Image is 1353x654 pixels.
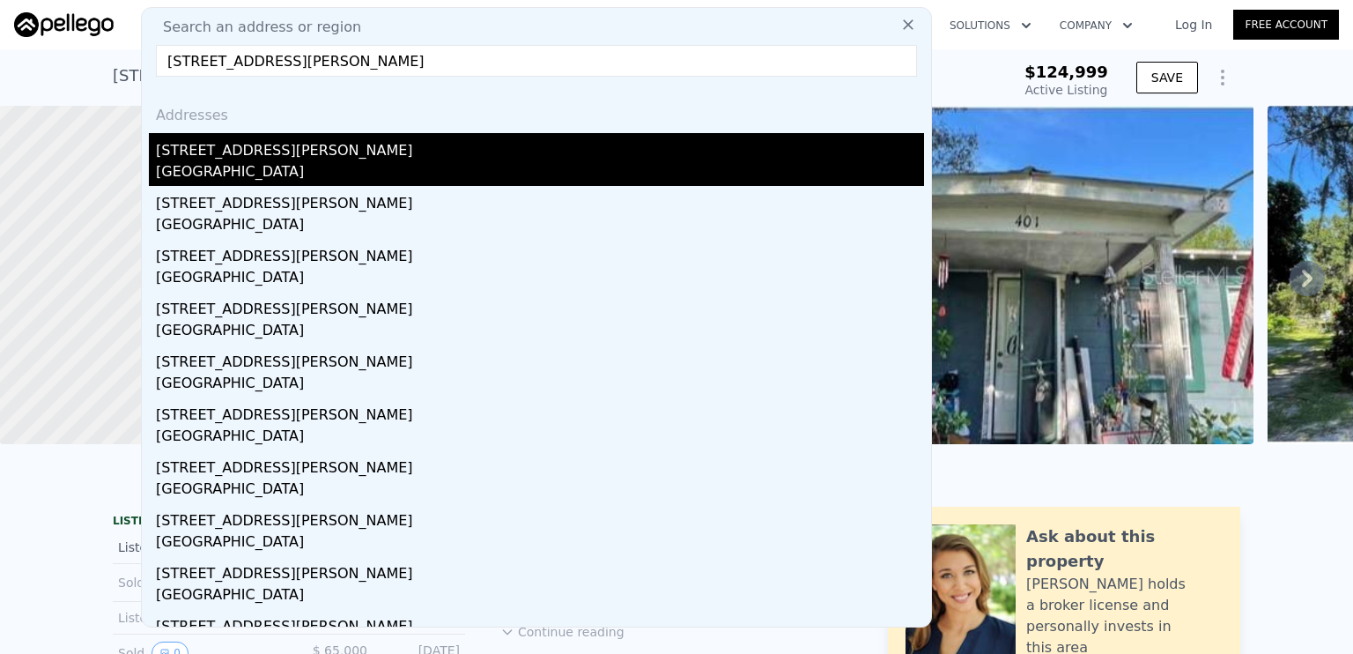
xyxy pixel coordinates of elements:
div: [GEOGRAPHIC_DATA] [156,373,924,398]
div: [STREET_ADDRESS][PERSON_NAME] [156,556,924,584]
img: Sale: 167221965 Parcel: 31255343 [806,106,1253,444]
div: [STREET_ADDRESS][PERSON_NAME] [156,609,924,637]
div: [GEOGRAPHIC_DATA] [156,584,924,609]
div: [STREET_ADDRESS][PERSON_NAME] [156,450,924,479]
span: Active Listing [1025,83,1108,97]
div: [STREET_ADDRESS][DEMOGRAPHIC_DATA] , [GEOGRAPHIC_DATA][PERSON_NAME] , FL 33841 [113,63,842,88]
button: Solutions [935,10,1046,41]
button: Show Options [1205,60,1240,95]
div: [STREET_ADDRESS][PERSON_NAME] [156,186,924,214]
button: Continue reading [500,623,625,641]
input: Enter an address, city, region, neighborhood or zip code [156,45,917,77]
a: Log In [1154,16,1233,33]
div: [STREET_ADDRESS][PERSON_NAME] [156,345,924,373]
a: Free Account [1233,10,1339,40]
div: [GEOGRAPHIC_DATA] [156,426,924,450]
div: Listed [118,539,275,556]
div: [STREET_ADDRESS][PERSON_NAME] [156,503,924,531]
div: LISTING & SALE HISTORY [113,514,465,531]
div: [STREET_ADDRESS][PERSON_NAME] [156,398,924,426]
div: [GEOGRAPHIC_DATA] [156,320,924,345]
span: $124,999 [1024,63,1108,81]
div: [GEOGRAPHIC_DATA] [156,531,924,556]
div: [GEOGRAPHIC_DATA] [156,161,924,186]
div: Ask about this property [1026,524,1223,574]
div: Sold [118,571,275,594]
div: [STREET_ADDRESS][PERSON_NAME] [156,292,924,320]
div: [GEOGRAPHIC_DATA] [156,214,924,239]
div: Listed [118,609,275,627]
div: [GEOGRAPHIC_DATA] [156,479,924,503]
div: Addresses [149,91,924,133]
div: [GEOGRAPHIC_DATA] [156,267,924,292]
div: [STREET_ADDRESS][PERSON_NAME] [156,239,924,267]
span: Search an address or region [149,17,361,38]
div: [STREET_ADDRESS][PERSON_NAME] [156,133,924,161]
button: SAVE [1136,62,1198,93]
button: Company [1046,10,1147,41]
img: Pellego [14,12,114,37]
